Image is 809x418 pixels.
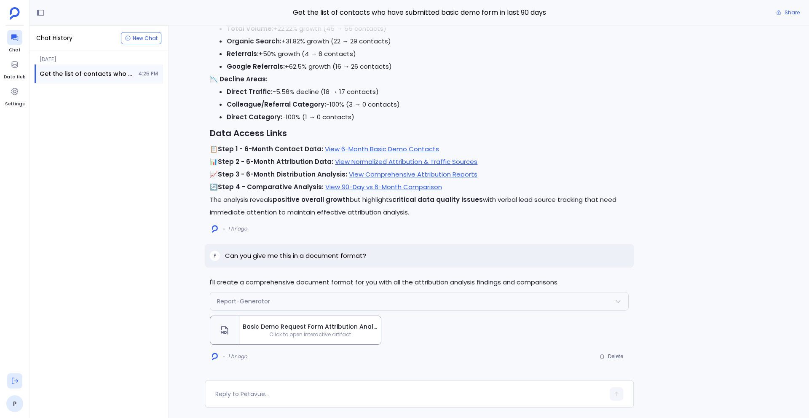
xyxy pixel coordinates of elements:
[210,143,629,155] p: 📋
[218,170,347,179] strong: Step 3 - 6-Month Distribution Analysis:
[227,87,273,96] strong: Direct Traffic:
[771,7,805,19] button: Share
[335,157,477,166] a: View Normalized Attribution & Traffic Sources
[227,49,259,58] strong: Referrals:
[325,145,439,153] a: View 6-Month Basic Demo Contacts
[210,316,381,345] button: Basic Demo Request Form Attribution Analysis: 90-Day vs 6-Month Comparison ReportClick to open in...
[349,170,477,179] a: View Comprehensive Attribution Reports
[212,225,218,233] img: logo
[205,7,634,18] span: Get the list of contacts who have submitted basic demo form in last 90 days
[218,157,333,166] strong: Step 2 - 6-Month Attribution Data:
[214,252,216,259] span: P
[228,353,247,360] span: 1 hr ago
[4,74,25,80] span: Data Hub
[212,353,218,361] img: logo
[210,75,268,83] strong: 📉 Decline Areas:
[218,145,323,153] strong: Step 1 - 6-Month Contact Data:
[35,51,163,63] span: [DATE]
[210,181,629,193] p: 🔄
[608,353,623,360] span: Delete
[785,9,800,16] span: Share
[121,32,161,44] button: New Chat
[4,57,25,80] a: Data Hub
[210,168,629,181] p: 📈
[227,100,326,109] strong: Colleague/Referral Category:
[225,251,366,261] p: Can you give me this in a document format?
[40,70,133,78] span: Get the list of contacts who have submitted basic demo form in last 90 days
[210,276,629,289] p: I'll create a comprehensive document format for you with all the attribution analysis findings an...
[227,111,629,123] li: -100% (1 → 0 contacts)
[227,113,282,121] strong: Direct Category:
[227,48,629,60] li: +50% growth (4 → 6 contacts)
[138,70,158,77] span: 4:25 PM
[273,195,350,204] strong: positive overall growth
[217,297,270,305] span: Report-Generator
[10,7,20,20] img: petavue logo
[5,84,24,107] a: Settings
[218,182,324,191] strong: Step 4 - Comparative Analysis:
[227,60,629,73] li: +62.5% growth (16 → 26 contacts)
[36,34,72,43] span: Chat History
[5,101,24,107] span: Settings
[243,322,378,331] span: Basic Demo Request Form Attribution Analysis: 90-Day vs 6-Month Comparison Report
[227,98,629,111] li: -100% (3 → 0 contacts)
[133,36,158,41] span: New Chat
[210,127,287,139] strong: Data Access Links
[228,225,247,232] span: 1 hr ago
[227,86,629,98] li: -5.56% decline (18 → 17 contacts)
[210,193,629,219] p: The analysis reveals but highlights with verbal lead source tracking that need immediate attentio...
[325,182,442,191] a: View 90-Day vs 6-Month Comparison
[6,395,23,412] a: P
[210,155,629,168] p: 📊
[7,30,22,54] a: Chat
[239,331,381,338] span: Click to open interactive artifact
[7,47,22,54] span: Chat
[594,350,629,363] button: Delete
[227,62,285,71] strong: Google Referrals:
[392,195,483,204] strong: critical data quality issues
